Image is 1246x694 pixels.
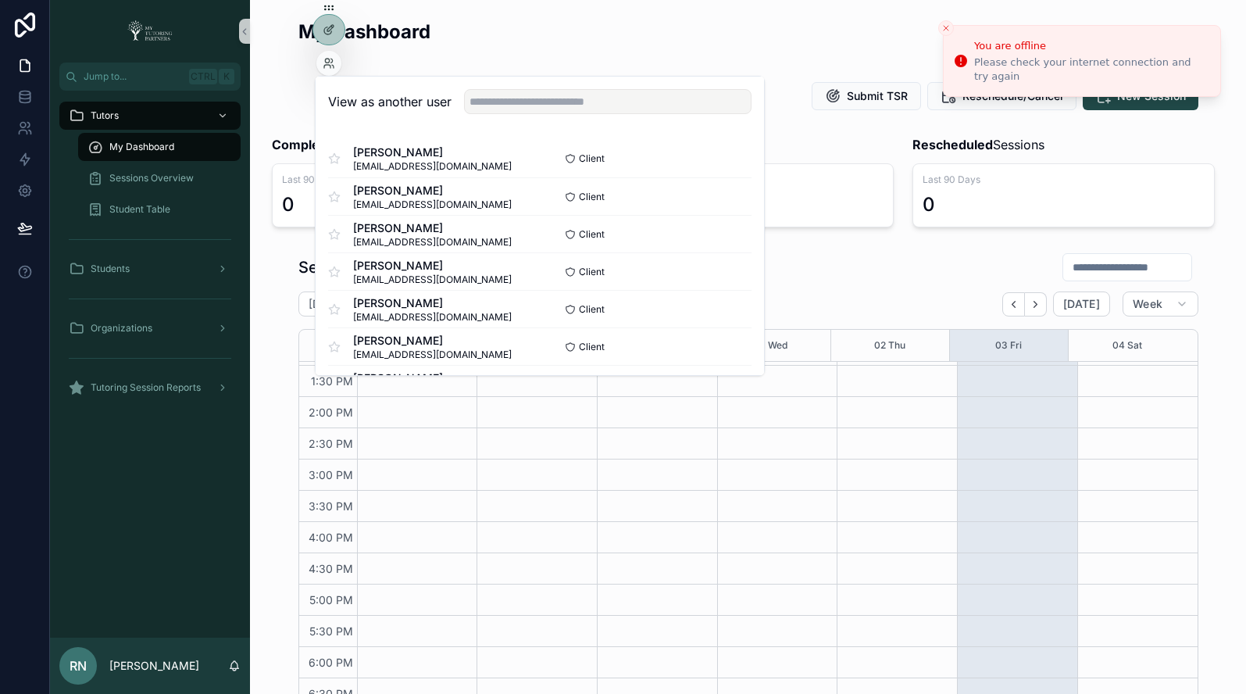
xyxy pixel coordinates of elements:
span: 6:00 PM [305,656,357,669]
span: [EMAIL_ADDRESS][DOMAIN_NAME] [353,349,512,361]
h2: My Dashboard [298,19,430,45]
button: 03 Fri [995,330,1022,361]
a: My Dashboard [78,133,241,161]
a: Sessions Overview [78,164,241,192]
span: Week [1133,297,1162,311]
span: [PERSON_NAME] [353,295,512,311]
a: Student Table [78,195,241,224]
span: Last 90 Days [923,173,1204,186]
button: Close toast [938,20,954,36]
span: [EMAIL_ADDRESS][DOMAIN_NAME] [353,274,512,286]
h2: [DATE] – [DATE] [309,296,392,312]
span: Sessions [912,135,1044,154]
span: 5:30 PM [305,624,357,638]
a: Tutors [59,102,241,130]
strong: Completed [272,137,340,152]
span: Ctrl [189,69,217,84]
span: Client [579,191,605,203]
div: You are offline [974,38,1208,54]
button: Back [1002,292,1025,317]
span: Client [579,152,605,165]
span: Client [579,303,605,316]
button: 02 Thu [874,330,905,361]
span: 1:30 PM [307,374,357,388]
span: Organizations [91,322,152,334]
span: [EMAIL_ADDRESS][DOMAIN_NAME] [353,311,512,324]
button: [DATE] [1053,292,1110,317]
span: [EMAIL_ADDRESS][DOMAIN_NAME] [353,160,512,173]
span: [DATE] [1063,297,1100,311]
span: Student Table [109,203,170,216]
span: Sessions Overview [109,172,194,184]
button: Week [1123,292,1198,317]
p: [PERSON_NAME] [109,658,199,674]
span: [PERSON_NAME] [353,333,512,349]
span: 3:30 PM [305,499,357,513]
span: RN [70,656,87,675]
button: 04 Sat [1112,330,1142,361]
span: [PERSON_NAME] [353,258,512,274]
a: Tutoring Session Reports [59,374,241,402]
span: [EMAIL_ADDRESS][DOMAIN_NAME] [353,236,512,249]
span: Students [91,263,130,275]
a: Students [59,255,241,283]
span: 4:00 PM [305,531,357,544]
span: [PERSON_NAME] [353,145,512,160]
button: Submit TSR [812,82,921,110]
div: 0 [282,192,295,217]
span: 3:00 PM [305,468,357,481]
strong: Rescheduled [912,137,993,152]
a: Organizations [59,314,241,342]
button: Reschedule/Cancel [927,82,1076,110]
span: Last 90 Days [282,173,563,186]
span: 4:30 PM [305,562,357,575]
span: Client [579,266,605,278]
div: scrollable content [50,91,250,422]
img: App logo [123,19,177,44]
span: Jump to... [84,70,183,83]
span: [EMAIL_ADDRESS][DOMAIN_NAME] [353,199,512,211]
span: Sessions [272,135,391,154]
div: Please check your internet connection and try again [974,55,1208,84]
span: Tutors [91,109,119,122]
span: 5:00 PM [305,593,357,606]
span: Client [579,341,605,353]
h1: Sessions Calendar [298,256,437,278]
button: 01 Wed [755,330,787,361]
span: 2:30 PM [305,437,357,450]
span: Client [579,228,605,241]
button: Next [1025,292,1047,317]
span: [PERSON_NAME] [353,370,512,386]
span: [PERSON_NAME] [353,183,512,199]
span: My Dashboard [109,141,174,153]
div: 0 [923,192,935,217]
span: Tutoring Session Reports [91,381,201,394]
h2: View as another user [328,92,452,111]
span: 2:00 PM [305,406,357,419]
span: Submit TSR [847,88,908,104]
span: [PERSON_NAME] [353,220,512,236]
span: K [220,70,233,83]
button: Jump to...CtrlK [59,63,241,91]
